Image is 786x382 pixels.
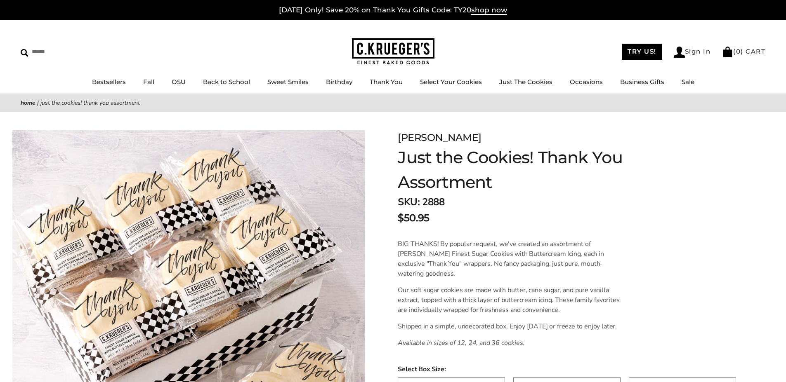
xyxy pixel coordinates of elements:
img: C.KRUEGER'S [352,38,434,65]
a: Business Gifts [620,78,664,86]
h1: Just the Cookies! Thank You Assortment [398,145,661,195]
strong: SKU: [398,195,420,209]
a: Back to School [203,78,250,86]
span: 0 [736,47,741,55]
a: Bestsellers [92,78,126,86]
a: Sweet Smiles [267,78,309,86]
em: Available in sizes of 12, 24, and 36 cookies. [398,338,524,347]
a: Home [21,99,35,107]
a: Birthday [326,78,352,86]
a: Sale [682,78,694,86]
a: TRY US! [622,44,662,60]
a: Thank You [370,78,403,86]
a: Occasions [570,78,603,86]
img: Search [21,49,28,57]
span: shop now [471,6,507,15]
img: Account [674,47,685,58]
span: | [37,99,39,107]
span: 2888 [422,195,444,209]
img: Bag [722,47,733,57]
span: Select Box Size: [398,364,765,374]
a: Sign In [674,47,711,58]
span: Just the Cookies! Thank You Assortment [40,99,140,107]
nav: breadcrumbs [21,98,765,108]
a: (0) CART [722,47,765,55]
p: Shipped in a simple, undecorated box. Enjoy [DATE] or freeze to enjoy later. [398,321,623,331]
a: [DATE] Only! Save 20% on Thank You Gifts Code: TY20shop now [279,6,507,15]
a: Just The Cookies [499,78,552,86]
p: BIG THANKS! By popular request, we've created an assortment of [PERSON_NAME] Finest Sugar Cookies... [398,239,623,279]
a: Select Your Cookies [420,78,482,86]
a: OSU [172,78,186,86]
p: Our soft sugar cookies are made with butter, cane sugar, and pure vanilla extract, topped with a ... [398,285,623,315]
input: Search [21,45,119,58]
a: Fall [143,78,154,86]
span: $50.95 [398,211,429,225]
div: [PERSON_NAME] [398,130,661,145]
